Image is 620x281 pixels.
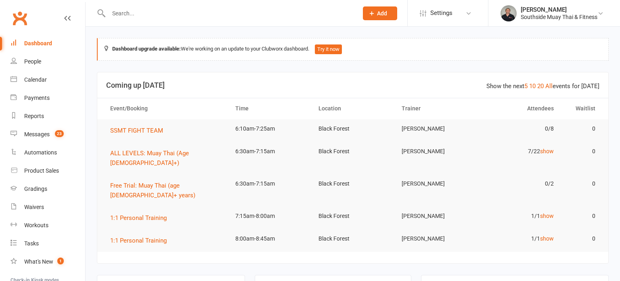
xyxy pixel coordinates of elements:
[478,207,561,226] td: 1/1
[540,213,554,219] a: show
[478,229,561,248] td: 1/1
[10,253,85,271] a: What's New1
[311,207,394,226] td: Black Forest
[110,237,167,244] span: 1:1 Personal Training
[110,148,221,168] button: ALL LEVELS: Muay Thai (Age [DEMOGRAPHIC_DATA]+)
[103,98,228,119] th: Event/Booking
[540,235,554,242] a: show
[57,258,64,264] span: 1
[110,181,221,200] button: Free Trial: Muay Thai (age [DEMOGRAPHIC_DATA]+ years)
[10,180,85,198] a: Gradings
[311,142,394,161] td: Black Forest
[10,162,85,180] a: Product Sales
[545,82,553,90] a: All
[478,98,561,119] th: Attendees
[228,119,311,138] td: 6:10am-7:25am
[561,207,603,226] td: 0
[24,222,48,228] div: Workouts
[561,174,603,193] td: 0
[501,5,517,21] img: thumb_image1524148262.png
[228,174,311,193] td: 6:30am-7:15am
[24,113,44,119] div: Reports
[24,76,47,83] div: Calendar
[537,82,544,90] a: 20
[10,198,85,216] a: Waivers
[315,44,342,54] button: Try it now
[24,131,50,137] div: Messages
[24,167,59,174] div: Product Sales
[377,10,387,17] span: Add
[394,98,478,119] th: Trainer
[10,107,85,125] a: Reports
[110,150,189,167] span: ALL LEVELS: Muay Thai (Age [DEMOGRAPHIC_DATA]+)
[10,89,85,107] a: Payments
[394,174,478,193] td: [PERSON_NAME]
[394,119,478,138] td: [PERSON_NAME]
[24,204,44,210] div: Waivers
[110,236,172,245] button: 1:1 Personal Training
[106,81,599,89] h3: Coming up [DATE]
[55,130,64,137] span: 23
[110,127,163,134] span: SSMT FIGHT TEAM
[10,71,85,89] a: Calendar
[112,46,181,52] strong: Dashboard upgrade available:
[561,142,603,161] td: 0
[24,40,52,46] div: Dashboard
[10,34,85,53] a: Dashboard
[521,13,597,21] div: Southside Muay Thai & Fitness
[24,58,41,65] div: People
[110,126,169,135] button: SSMT FIGHT TEAM
[10,125,85,144] a: Messages 23
[311,119,394,138] td: Black Forest
[110,213,172,223] button: 1:1 Personal Training
[561,229,603,248] td: 0
[394,142,478,161] td: [PERSON_NAME]
[394,207,478,226] td: [PERSON_NAME]
[561,119,603,138] td: 0
[10,8,30,28] a: Clubworx
[529,82,536,90] a: 10
[540,148,554,154] a: show
[228,207,311,226] td: 7:15am-8:00am
[228,229,311,248] td: 8:00am-8:45am
[478,142,561,161] td: 7/22
[486,81,599,91] div: Show the next events for [DATE]
[106,8,352,19] input: Search...
[524,82,528,90] a: 5
[10,235,85,253] a: Tasks
[363,6,397,20] button: Add
[430,4,452,22] span: Settings
[24,258,53,265] div: What's New
[97,38,609,61] div: We're working on an update to your Clubworx dashboard.
[311,174,394,193] td: Black Forest
[10,53,85,71] a: People
[24,95,50,101] div: Payments
[228,98,311,119] th: Time
[478,119,561,138] td: 0/8
[110,182,195,199] span: Free Trial: Muay Thai (age [DEMOGRAPHIC_DATA]+ years)
[24,186,47,192] div: Gradings
[561,98,603,119] th: Waitlist
[24,149,57,156] div: Automations
[521,6,597,13] div: [PERSON_NAME]
[394,229,478,248] td: [PERSON_NAME]
[110,214,167,222] span: 1:1 Personal Training
[10,144,85,162] a: Automations
[10,216,85,235] a: Workouts
[311,229,394,248] td: Black Forest
[478,174,561,193] td: 0/2
[311,98,394,119] th: Location
[24,240,39,247] div: Tasks
[228,142,311,161] td: 6:30am-7:15am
